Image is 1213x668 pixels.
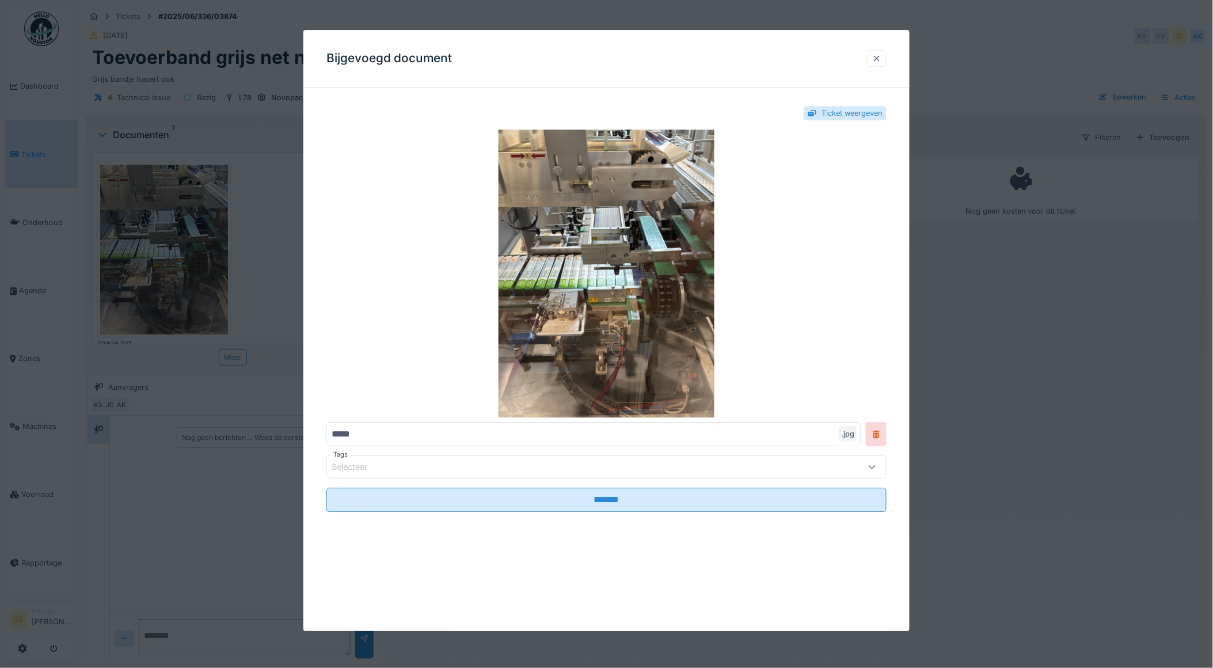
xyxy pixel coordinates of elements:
[332,461,383,474] div: Selecteer
[839,426,857,442] div: .jpg
[326,130,887,418] img: cc48ede7-6e74-41dd-b17c-4f45c64c4e42-image.jpg
[331,450,350,460] label: Tags
[326,51,453,66] h3: Bijgevoegd document
[822,108,883,119] div: Ticket weergeven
